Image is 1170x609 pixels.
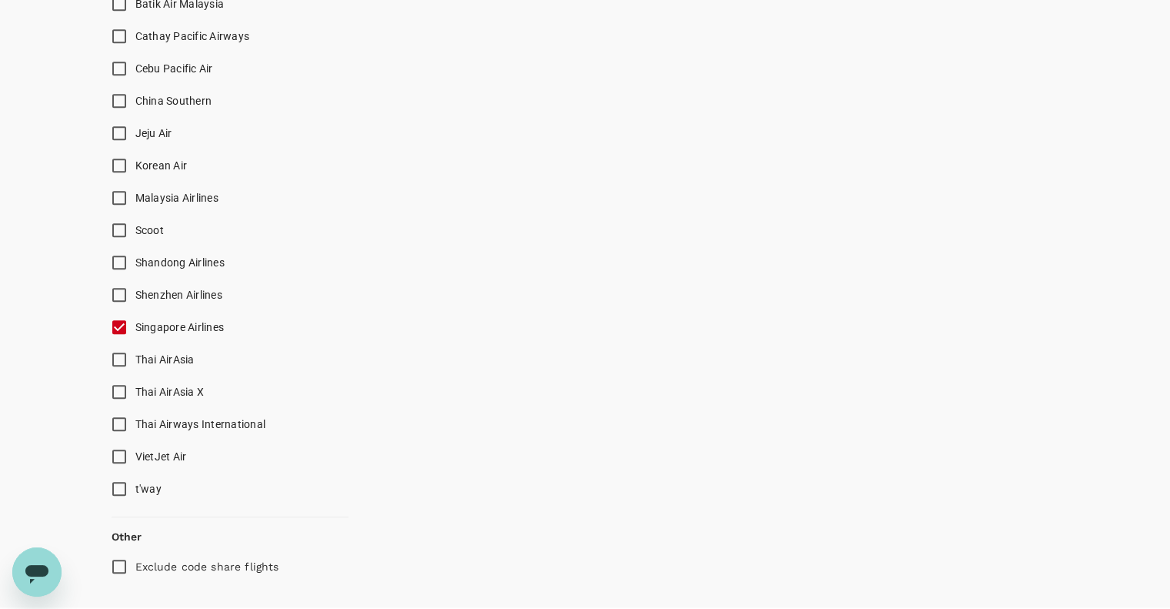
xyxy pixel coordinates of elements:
[135,321,225,333] span: Singapore Airlines
[135,256,225,269] span: Shandong Airlines
[112,529,142,544] p: Other
[135,95,212,107] span: China Southern
[135,418,266,430] span: Thai Airways International
[135,289,222,301] span: Shenzhen Airlines
[12,547,62,597] iframe: Button to launch messaging window
[135,30,250,42] span: Cathay Pacific Airways
[135,450,187,463] span: VietJet Air
[135,353,195,366] span: Thai AirAsia
[135,159,188,172] span: Korean Air
[135,192,218,204] span: Malaysia Airlines
[135,62,213,75] span: Cebu Pacific Air
[135,127,172,139] span: Jeju Air
[135,483,162,495] span: t'way
[135,386,205,398] span: Thai AirAsia X
[135,559,279,574] p: Exclude code share flights
[135,224,164,236] span: Scoot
